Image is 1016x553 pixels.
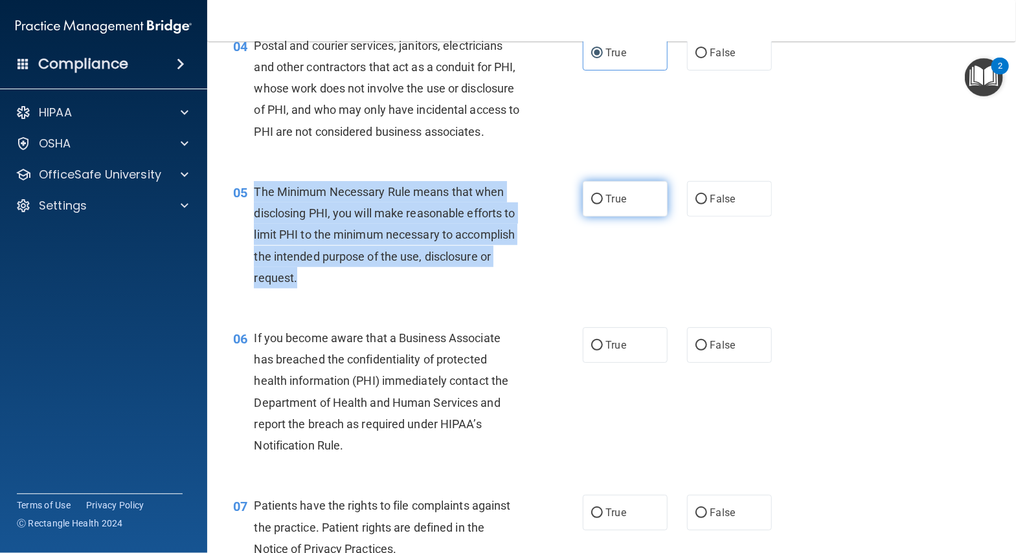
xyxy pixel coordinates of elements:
span: 07 [233,499,247,514]
span: True [606,339,626,351]
span: Ⓒ Rectangle Health 2024 [17,517,123,530]
p: OfficeSafe University [39,167,161,182]
span: True [606,47,626,59]
span: True [606,506,626,519]
input: False [695,49,707,58]
input: False [695,508,707,518]
input: True [591,49,603,58]
p: HIPAA [39,105,72,120]
div: 2 [998,66,1002,83]
span: If you become aware that a Business Associate has breached the confidentiality of protected healt... [254,331,508,452]
span: True [606,193,626,205]
p: OSHA [39,136,71,151]
img: PMB logo [16,14,192,39]
span: False [710,339,736,351]
span: 06 [233,331,247,347]
span: False [710,193,736,205]
a: HIPAA [16,105,188,120]
h4: Compliance [38,55,128,73]
input: True [591,341,603,351]
a: OfficeSafe University [16,167,188,182]
input: False [695,341,707,351]
span: False [710,47,736,59]
span: Postal and courier services, janitors, electricians and other contractors that act as a conduit f... [254,39,519,138]
a: Settings [16,198,188,213]
span: False [710,506,736,519]
button: Open Resource Center, 2 new notifications [965,58,1003,96]
a: Terms of Use [17,499,71,512]
iframe: Drift Widget Chat Controller [951,472,1000,521]
input: False [695,195,707,204]
span: The Minimum Necessary Rule means that when disclosing PHI, you will make reasonable efforts to li... [254,185,515,285]
input: True [591,508,603,518]
a: Privacy Policy [86,499,144,512]
span: 04 [233,39,247,54]
span: 05 [233,185,247,201]
input: True [591,195,603,204]
p: Settings [39,198,87,213]
a: OSHA [16,136,188,151]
